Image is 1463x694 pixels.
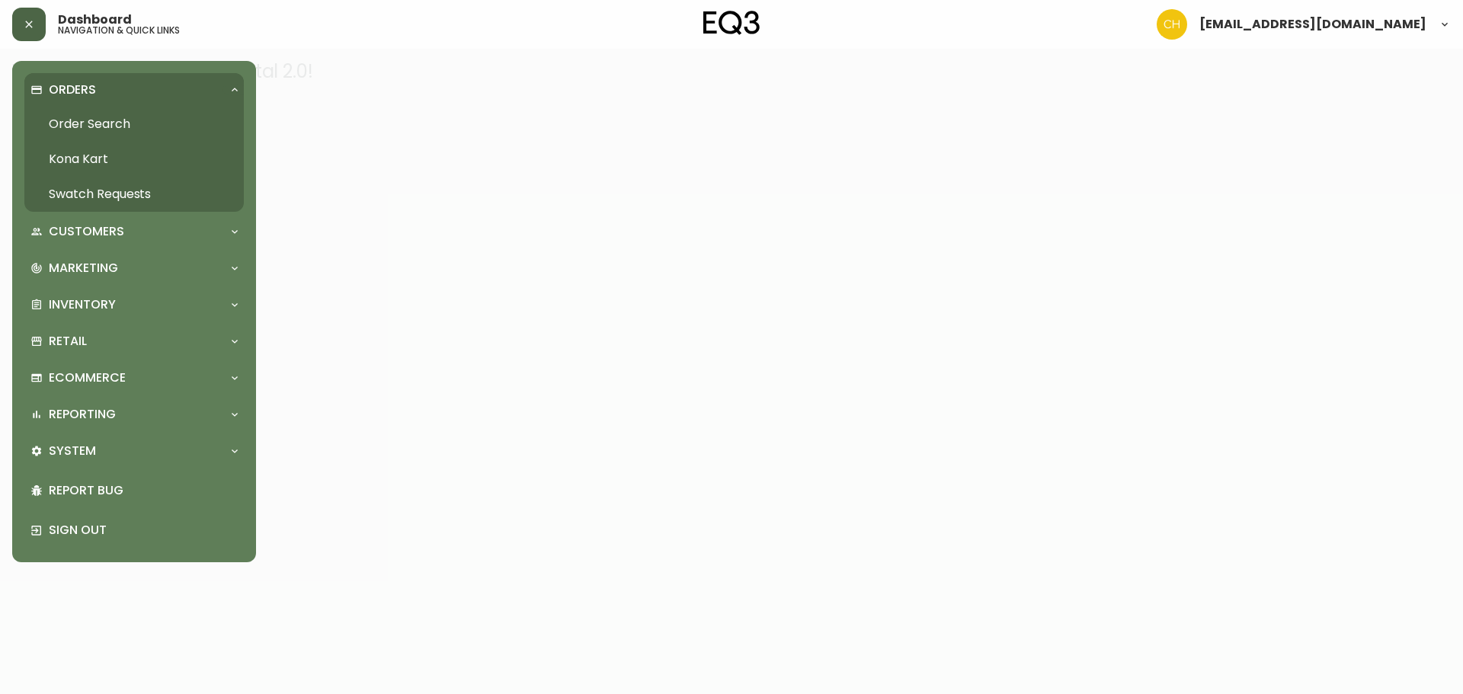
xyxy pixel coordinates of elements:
div: Orders [24,73,244,107]
p: Report Bug [49,482,238,499]
p: Customers [49,223,124,240]
a: Swatch Requests [24,177,244,212]
a: Kona Kart [24,142,244,177]
div: Reporting [24,398,244,431]
p: Marketing [49,260,118,277]
p: System [49,443,96,459]
div: Sign Out [24,510,244,550]
h5: navigation & quick links [58,26,180,35]
p: Orders [49,82,96,98]
div: Customers [24,215,244,248]
p: Ecommerce [49,369,126,386]
div: System [24,434,244,468]
p: Retail [49,333,87,350]
div: Inventory [24,288,244,321]
div: Marketing [24,251,244,285]
p: Sign Out [49,522,238,539]
span: [EMAIL_ADDRESS][DOMAIN_NAME] [1199,18,1426,30]
p: Reporting [49,406,116,423]
div: Report Bug [24,471,244,510]
img: logo [703,11,760,35]
a: Order Search [24,107,244,142]
p: Inventory [49,296,116,313]
span: Dashboard [58,14,132,26]
div: Retail [24,325,244,358]
div: Ecommerce [24,361,244,395]
img: 6288462cea190ebb98a2c2f3c744dd7e [1157,9,1187,40]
